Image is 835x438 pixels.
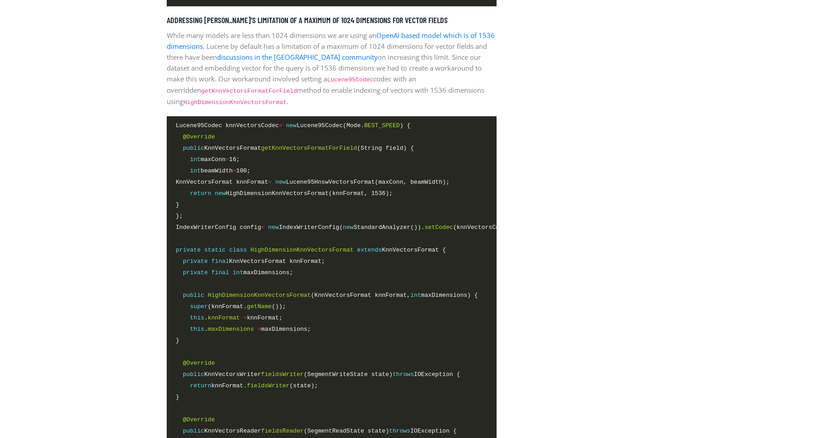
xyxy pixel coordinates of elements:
span: HighDimensionKnnVectorsFormat [250,247,353,253]
span: new [268,224,279,231]
span: public [183,145,204,152]
span: public [183,428,204,434]
span: } [176,200,179,209]
span: = [258,326,261,333]
span: KnnVectorsReader (SegmentReadState state) IOException { [176,426,457,436]
span: IndexWriterConfig config IndexWriterConfig( StandardAnalyzer()). (knnVectorsCodec); [176,223,517,232]
span: @Override [183,360,215,367]
span: } [176,336,179,345]
span: @Override [183,416,215,423]
span: static [204,247,225,253]
span: BEST_SPEED [364,122,400,129]
span: HighDimensionKnnVectorsFormat [208,292,311,299]
span: beamWidth 100; [176,166,250,176]
span: new [275,179,286,186]
span: getKnnVectorsFormatForField [261,145,357,152]
span: Lucene95Codec knnVectorsCodec Lucene95Codec(Mode. ) { [176,121,410,130]
span: fieldsWriter [247,382,289,389]
span: = [261,224,265,231]
span: (KnnVectorsFormat knnFormat, maxDimensions) { [176,290,478,300]
span: int [190,167,201,174]
span: KnnVectorsFormat knnFormat Lucene95HnswVectorsFormat(maxConn, beamWidth); [176,177,450,187]
span: new [215,190,226,197]
span: private [176,247,201,253]
span: extends [357,247,382,253]
span: maxDimensions [208,326,254,333]
span: = [268,179,272,186]
span: = [225,156,229,163]
p: While many models are less than 1024 dimensions we are using an . Lucene by default has a limitat... [167,30,497,107]
span: KnnVectorsFormat (String field) { [176,143,414,153]
span: } [176,392,179,402]
span: this [190,314,204,321]
span: }; [176,211,183,221]
span: throws [389,428,410,434]
span: private [183,269,208,276]
span: new [286,122,297,129]
span: int [190,156,201,163]
span: return [190,190,211,197]
span: = [244,314,247,321]
span: public [183,292,204,299]
span: . knnFormat; [176,313,282,323]
span: throws [393,371,414,378]
code: HighDimensionKnnVectorsFormat [183,99,286,106]
span: KnnVectorsFormat { [176,245,446,255]
span: final [211,269,229,276]
span: maxConn 16; [176,155,240,164]
span: @Override [183,133,215,140]
span: int [233,269,244,276]
span: knnFormat [208,314,240,321]
span: super [190,303,207,310]
a: OpenAI based model which is of 1536 dimensions [167,31,495,51]
code: getKnnVectorsFormatForField [201,88,297,95]
span: class [229,247,247,253]
span: fieldsReader [261,428,304,434]
span: . maxDimensions; [176,324,311,334]
span: getName [247,303,272,310]
a: discussions in the [GEOGRAPHIC_DATA] community [217,52,378,62]
span: knnFormat. (state); [176,381,318,390]
span: fieldsWriter [261,371,304,378]
span: public [183,371,204,378]
span: = [279,122,282,129]
code: Lucene95Codec [327,76,373,83]
span: private [183,258,208,265]
span: KnnVectorsFormat knnFormat; [176,257,325,266]
span: HighDimensionKnnVectorsFormat(knnFormat, 1536); [176,189,393,198]
span: return [190,382,211,389]
span: maxDimensions; [176,268,293,277]
h5: Addressing [PERSON_NAME]’s limitation of a maximum of 1024 dimensions for vector fields [167,15,497,25]
span: new [343,224,354,231]
span: this [190,326,204,333]
span: final [211,258,229,265]
span: setCodec [425,224,453,231]
span: KnnVectorsWriter (SegmentWriteState state) IOException { [176,370,460,379]
span: = [233,167,236,174]
span: (knnFormat. ()); [176,302,286,311]
span: int [410,292,421,299]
